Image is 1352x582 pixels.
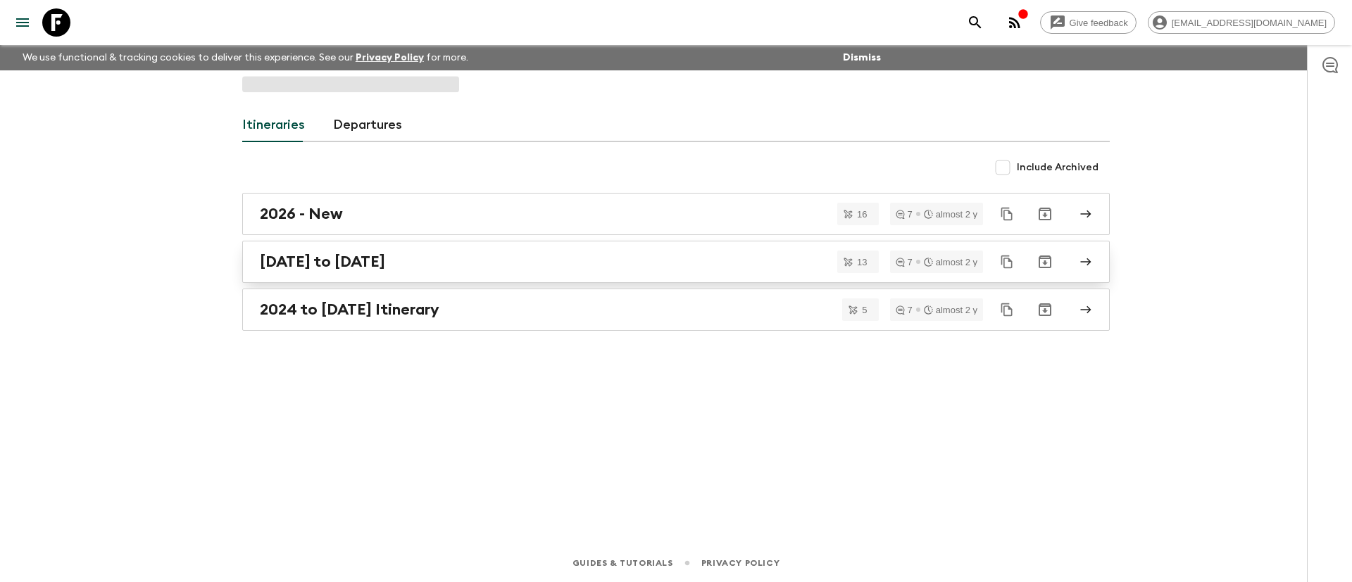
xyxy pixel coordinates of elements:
[961,8,989,37] button: search adventures
[853,305,875,315] span: 5
[242,289,1110,331] a: 2024 to [DATE] Itinerary
[994,249,1020,274] button: Duplicate
[1017,160,1098,175] span: Include Archived
[572,555,673,571] a: Guides & Tutorials
[1148,11,1335,34] div: [EMAIL_ADDRESS][DOMAIN_NAME]
[242,108,305,142] a: Itineraries
[849,258,875,267] span: 13
[356,53,424,63] a: Privacy Policy
[1031,296,1059,324] button: Archive
[242,193,1110,235] a: 2026 - New
[839,48,884,68] button: Dismiss
[1062,18,1136,28] span: Give feedback
[994,201,1020,227] button: Duplicate
[260,205,343,223] h2: 2026 - New
[1164,18,1334,28] span: [EMAIL_ADDRESS][DOMAIN_NAME]
[701,555,780,571] a: Privacy Policy
[260,301,439,319] h2: 2024 to [DATE] Itinerary
[17,45,474,70] p: We use functional & tracking cookies to deliver this experience. See our for more.
[333,108,402,142] a: Departures
[896,305,913,315] div: 7
[994,297,1020,322] button: Duplicate
[924,210,977,219] div: almost 2 y
[260,253,385,271] h2: [DATE] to [DATE]
[8,8,37,37] button: menu
[1040,11,1137,34] a: Give feedback
[896,258,913,267] div: 7
[242,241,1110,283] a: [DATE] to [DATE]
[924,258,977,267] div: almost 2 y
[896,210,913,219] div: 7
[1031,248,1059,276] button: Archive
[924,305,977,315] div: almost 2 y
[1031,200,1059,228] button: Archive
[849,210,875,219] span: 16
